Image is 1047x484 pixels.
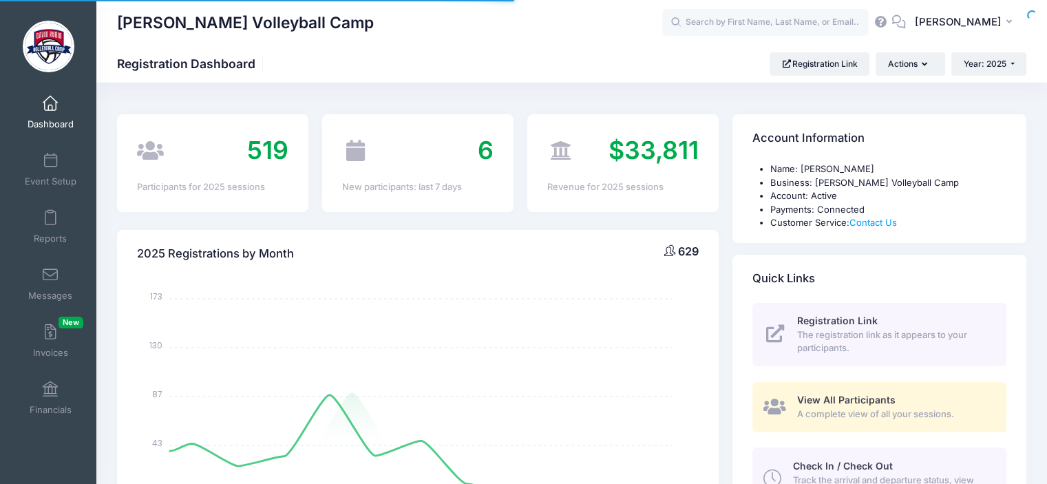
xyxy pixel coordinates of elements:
[23,21,74,72] img: David Rubio Volleyball Camp
[792,460,892,472] span: Check In / Check Out
[547,180,699,194] div: Revenue for 2025 sessions
[797,408,991,421] span: A complete view of all your sessions.
[770,216,1006,230] li: Customer Service:
[915,14,1002,30] span: [PERSON_NAME]
[752,303,1006,366] a: Registration Link The registration link as it appears to your participants.
[752,259,815,298] h4: Quick Links
[876,52,944,76] button: Actions
[150,291,162,302] tspan: 173
[18,374,83,422] a: Financials
[18,202,83,251] a: Reports
[752,382,1006,432] a: View All Participants A complete view of all your sessions.
[152,437,162,449] tspan: 43
[28,290,72,302] span: Messages
[609,135,699,165] span: $33,811
[18,260,83,308] a: Messages
[247,135,288,165] span: 519
[152,388,162,400] tspan: 87
[30,404,72,416] span: Financials
[342,180,494,194] div: New participants: last 7 days
[117,7,374,39] h1: [PERSON_NAME] Volleyball Camp
[951,52,1026,76] button: Year: 2025
[662,9,869,36] input: Search by First Name, Last Name, or Email...
[797,315,878,326] span: Registration Link
[18,145,83,193] a: Event Setup
[137,180,288,194] div: Participants for 2025 sessions
[117,56,267,71] h1: Registration Dashboard
[149,339,162,351] tspan: 130
[33,347,68,359] span: Invoices
[906,7,1026,39] button: [PERSON_NAME]
[137,234,294,273] h4: 2025 Registrations by Month
[34,233,67,244] span: Reports
[752,119,865,158] h4: Account Information
[18,88,83,136] a: Dashboard
[18,317,83,365] a: InvoicesNew
[770,203,1006,217] li: Payments: Connected
[797,328,991,355] span: The registration link as it appears to your participants.
[797,394,896,406] span: View All Participants
[25,176,76,187] span: Event Setup
[964,59,1006,69] span: Year: 2025
[770,189,1006,203] li: Account: Active
[478,135,494,165] span: 6
[59,317,83,328] span: New
[770,176,1006,190] li: Business: [PERSON_NAME] Volleyball Camp
[770,162,1006,176] li: Name: [PERSON_NAME]
[678,244,699,258] span: 629
[770,52,869,76] a: Registration Link
[28,118,74,130] span: Dashboard
[849,217,897,228] a: Contact Us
